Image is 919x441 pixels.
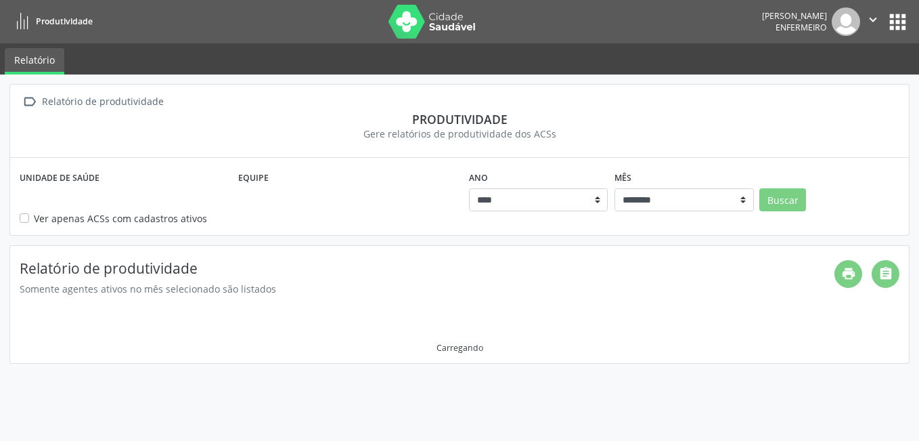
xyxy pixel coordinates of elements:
[39,92,166,112] div: Relatório de produtividade
[20,167,99,188] label: Unidade de saúde
[866,12,880,27] i: 
[886,10,910,34] button: apps
[614,167,631,188] label: Mês
[20,260,834,277] h4: Relatório de produtividade
[20,112,899,127] div: Produtividade
[9,10,93,33] a: Produtividade
[36,16,93,27] span: Produtividade
[762,10,827,22] div: [PERSON_NAME]
[832,7,860,36] img: img
[20,282,834,296] div: Somente agentes ativos no mês selecionado são listados
[5,48,64,75] a: Relatório
[469,167,488,188] label: Ano
[20,92,39,112] i: 
[34,211,207,226] label: Ver apenas ACSs com cadastros ativos
[860,7,886,36] button: 
[20,92,166,112] a:  Relatório de produtividade
[776,22,827,33] span: Enfermeiro
[759,188,806,211] button: Buscar
[436,342,483,354] div: Carregando
[20,127,899,141] div: Gere relatórios de produtividade dos ACSs
[238,167,269,188] label: Equipe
